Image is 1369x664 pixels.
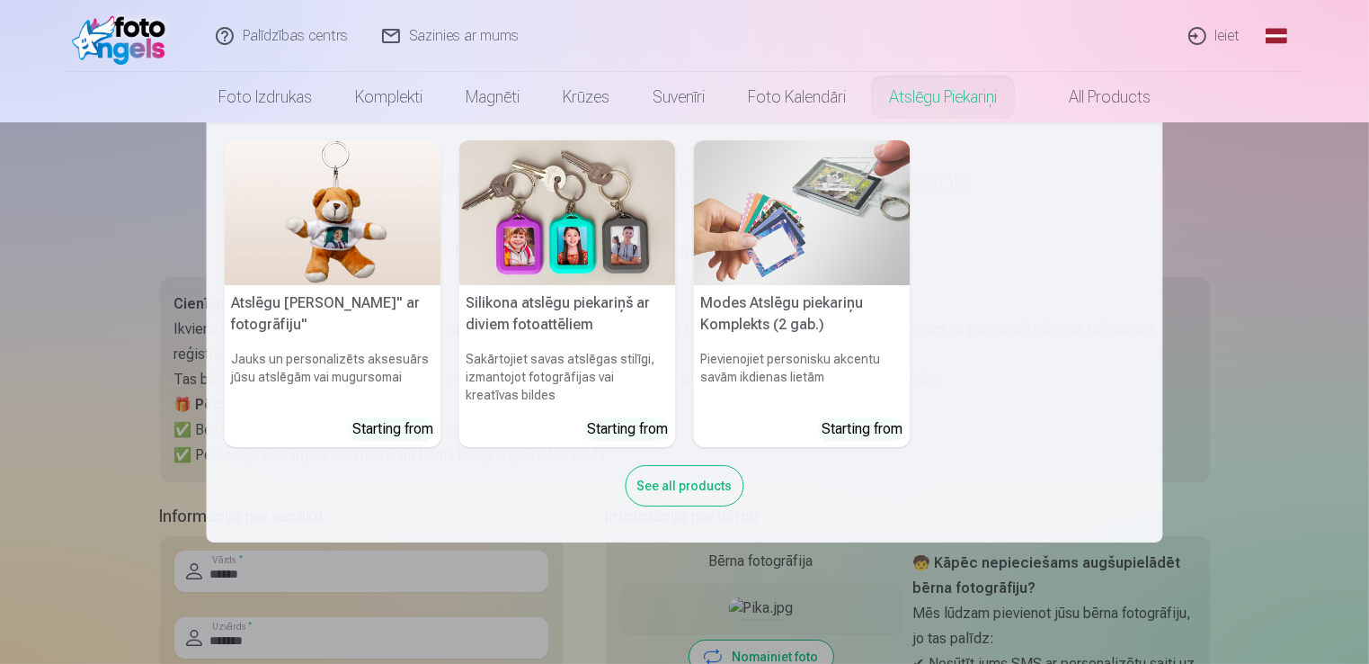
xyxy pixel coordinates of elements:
[72,7,175,65] img: /fa1
[225,343,441,411] h6: Jauks un personalizēts aksesuārs jūsu atslēgām vai mugursomai
[694,140,911,285] img: Modes Atslēgu piekariņu Komplekts (2 gab.)
[1018,72,1172,122] a: All products
[353,418,434,440] div: Starting from
[588,418,669,440] div: Starting from
[459,343,676,411] h6: Sakārtojiet savas atslēgas stilīgi, izmantojot fotogrāfijas vai kreatīvas bildes
[459,140,676,447] a: Silikona atslēgu piekariņš ar diviem fotoattēliemSilikona atslēgu piekariņš ar diviem fotoattēlie...
[225,140,441,447] a: Atslēgu piekariņš Lācītis" ar fotogrāfiju"Atslēgu [PERSON_NAME]" ar fotogrāfiju"Jauks un personal...
[225,140,441,285] img: Atslēgu piekariņš Lācītis" ar fotogrāfiju"
[541,72,631,122] a: Krūzes
[726,72,867,122] a: Foto kalendāri
[694,343,911,411] h6: Pievienojiet personisku akcentu savām ikdienas lietām
[694,140,911,447] a: Modes Atslēgu piekariņu Komplekts (2 gab.)Modes Atslēgu piekariņu Komplekts (2 gab.)Pievienojiet ...
[444,72,541,122] a: Magnēti
[822,418,903,440] div: Starting from
[694,285,911,343] h5: Modes Atslēgu piekariņu Komplekts (2 gab.)
[225,285,441,343] h5: Atslēgu [PERSON_NAME]" ar fotogrāfiju"
[333,72,444,122] a: Komplekti
[631,72,726,122] a: Suvenīri
[626,465,744,507] div: See all products
[867,72,1018,122] a: Atslēgu piekariņi
[626,475,744,494] a: See all products
[459,285,676,343] h5: Silikona atslēgu piekariņš ar diviem fotoattēliem
[459,140,676,285] img: Silikona atslēgu piekariņš ar diviem fotoattēliem
[197,72,333,122] a: Foto izdrukas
